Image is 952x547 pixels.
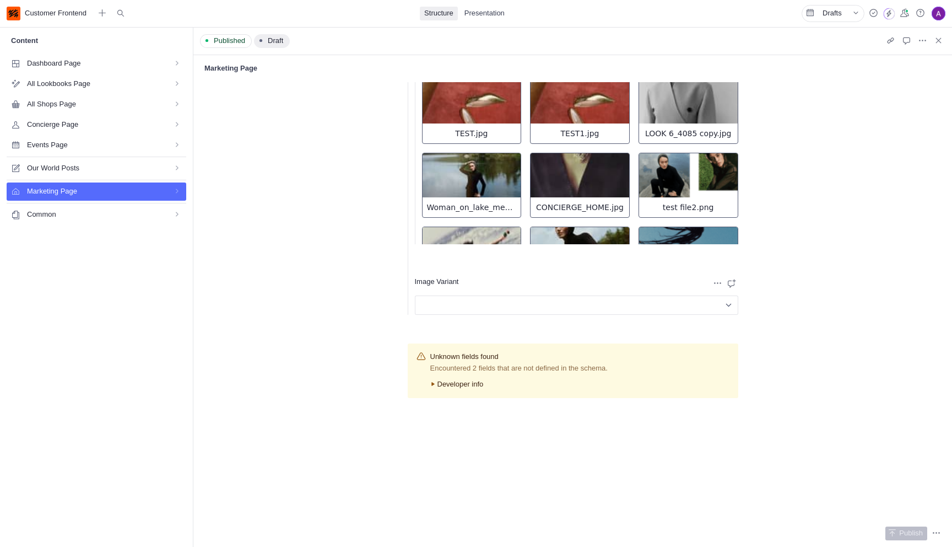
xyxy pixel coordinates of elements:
span: Encountered 2 fields that are not defined in the schema. [430,363,727,374]
img: 69612_OMA_Otherling_003_12.jpg [531,227,629,271]
button: Published [200,34,252,48]
img: Resell-Contact-Form.png [639,227,738,271]
span: Published [214,36,245,46]
div: Amy Apostol [932,7,945,20]
span: Content [11,36,38,46]
span: Our World Posts [27,163,159,174]
span: Publish [899,528,923,539]
button: Help and resources [913,7,927,20]
span: Draft [268,36,283,46]
div: Woman_on_lake_medium_view.jpg [423,197,521,217]
span: Marketing Page [27,186,159,197]
span: All Lookbooks Page [27,79,159,89]
button: Publish [885,527,927,540]
div: LOOK 6_4085 copy.jpg [639,124,738,143]
img: TEST1.jpg [531,79,629,124]
img: test file2.png [639,153,738,197]
img: EVENTS_HERO.jpg [423,227,521,271]
span: All Shops Page [27,99,159,110]
button: Open document actions [929,527,943,540]
span: Image Variant [415,277,459,287]
span: Marketing Page [204,63,257,74]
button: Developer info [430,382,727,387]
div: TEST.jpg [423,124,521,143]
span: Unknown fields found [430,352,727,362]
button: Create new document [95,7,109,20]
span: Common [27,210,159,220]
img: Woman_on_lake_medium_view.jpg [423,153,521,197]
a: All Shops Page [7,95,186,114]
ul: Content [7,55,186,226]
span: Customer Frontend [25,8,86,19]
span: Concierge Page [27,120,159,130]
button: Add comment [724,277,738,291]
div: TEST1.jpg [531,124,629,143]
a: Events Page [7,136,186,154]
button: Field actions [711,277,724,291]
a: Presentation [460,7,509,20]
span: Developer info [437,379,484,390]
button: Comments [900,34,913,48]
img: LOOK 6_4085 copy.jpg [639,79,738,124]
img: CONCIERGE_HOME.jpg [531,153,629,197]
a: Common [7,206,186,224]
a: Structure [420,7,458,20]
span: Presentation [464,8,505,19]
a: Our World Posts [7,159,186,178]
button: Copy Document URL [884,34,897,48]
a: Dashboard Page [7,55,186,73]
a: Customer Frontend [7,7,91,20]
button: Open search [113,7,127,20]
img: TEST.jpg [423,79,521,124]
div: CONCIERGE_HOME.jpg [531,197,629,217]
a: All Lookbooks Page [7,75,186,93]
span: Events Page [27,140,159,151]
div: test file2.png [639,197,738,217]
a: Concierge Page [7,116,186,134]
button: Draft [254,34,290,48]
button: Global presence [897,7,911,20]
span: Dashboard Page [27,58,159,69]
a: Marketing Page [7,183,186,201]
span: Structure [424,8,453,19]
span: Drafts [823,8,842,19]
